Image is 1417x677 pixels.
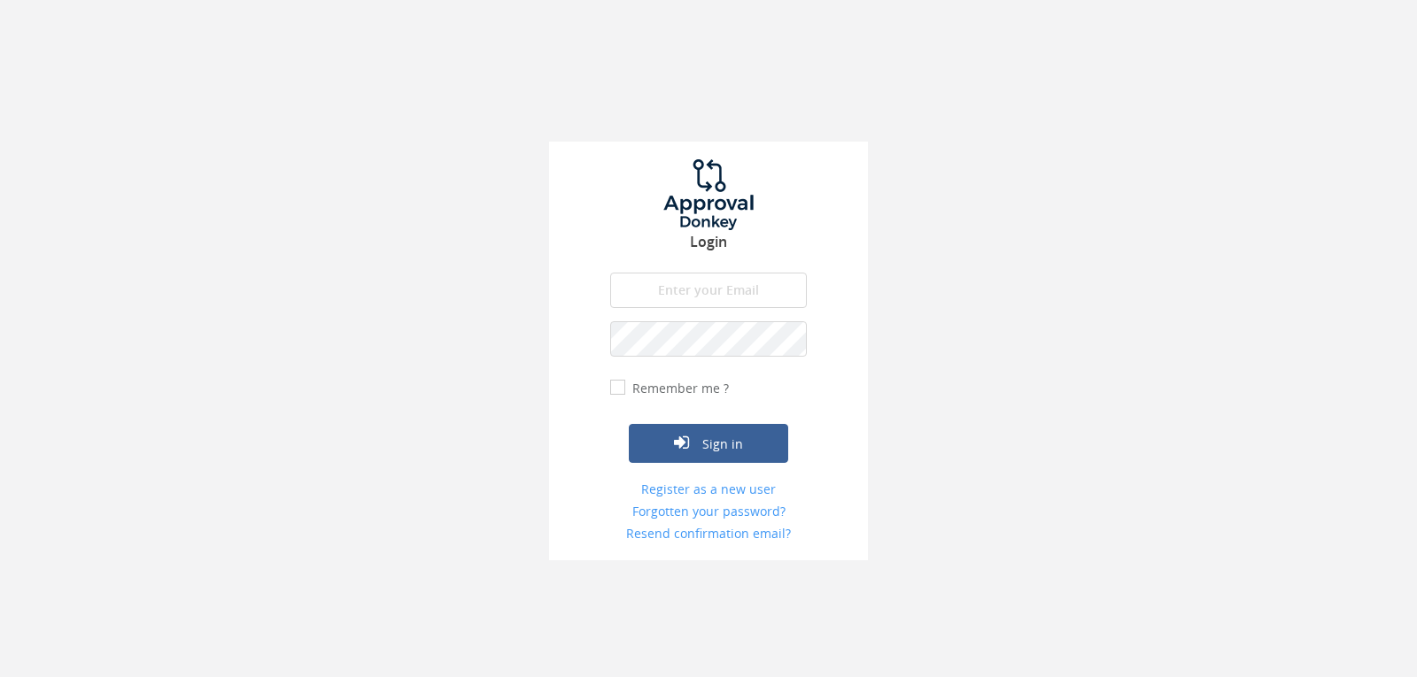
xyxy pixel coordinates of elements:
button: Sign in [629,424,788,463]
label: Remember me ? [628,380,729,397]
a: Register as a new user [610,481,807,498]
img: logo.png [642,159,775,230]
a: Resend confirmation email? [610,525,807,542]
input: Enter your Email [610,273,807,308]
h3: Login [549,235,868,250]
a: Forgotten your password? [610,503,807,520]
